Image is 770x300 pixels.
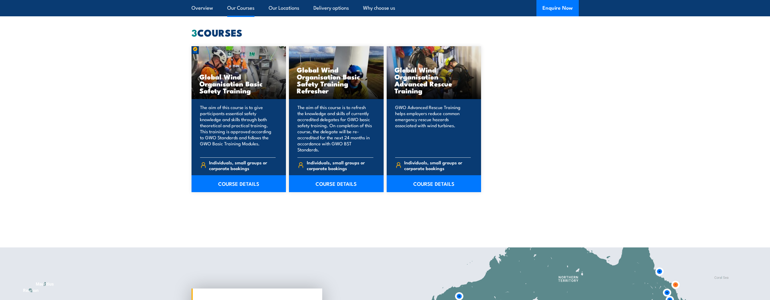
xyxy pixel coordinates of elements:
p: GWO Advanced Rescue Training helps employers reduce common emergency rescue hazards associated wi... [395,104,471,153]
a: COURSE DETAILS [289,175,384,192]
h2: COURSES [192,28,579,37]
h3: Global Wind Organisation Basic Safety Training Refresher [297,66,376,94]
span: Individuals, small groups or corporate bookings [307,160,373,171]
a: COURSE DETAILS [387,175,481,192]
span: Individuals, small groups or corporate bookings [404,160,471,171]
h3: Global Wind Organisation Advanced Rescue Training [395,66,473,94]
p: The aim of this course is to refresh the knowledge and skills of currently accredited delegates f... [297,104,373,153]
span: Individuals, small groups or corporate bookings [209,160,276,171]
h3: Global Wind Organisation Basic Safety Training [199,73,278,94]
strong: 3 [192,25,197,40]
a: COURSE DETAILS [192,175,286,192]
p: The aim of this course is to give participants essential safety knowledge and skills through both... [200,104,276,153]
